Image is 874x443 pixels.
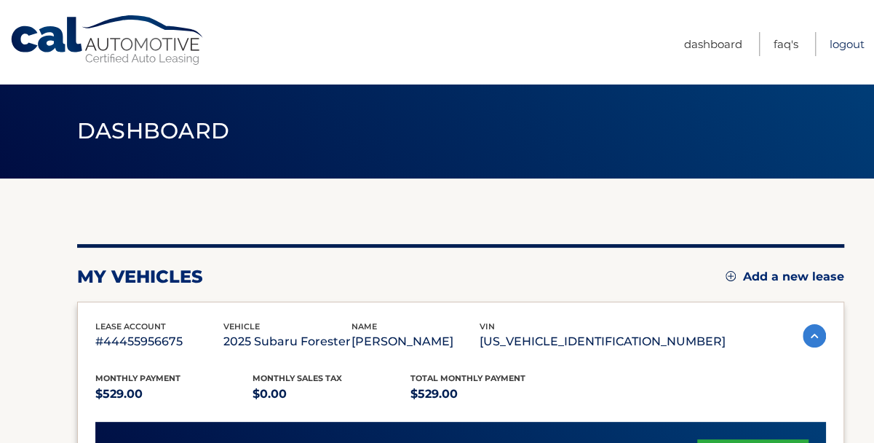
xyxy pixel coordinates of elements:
p: [PERSON_NAME] [351,332,480,352]
span: Monthly sales Tax [253,373,342,383]
a: Cal Automotive [9,15,206,66]
p: 2025 Subaru Forester [223,332,351,352]
h2: my vehicles [77,266,203,288]
a: Dashboard [684,32,742,56]
a: FAQ's [774,32,798,56]
span: vehicle [223,321,260,332]
img: add.svg [726,271,736,281]
p: #44455956675 [95,332,223,352]
p: $0.00 [253,384,410,404]
span: Total Monthly Payment [410,373,525,383]
p: $529.00 [410,384,568,404]
img: accordion-active.svg [803,324,826,348]
a: Add a new lease [726,270,844,284]
p: $529.00 [95,384,253,404]
span: name [351,321,377,332]
span: lease account [95,321,166,332]
span: vin [480,321,495,332]
span: Monthly Payment [95,373,180,383]
p: [US_VEHICLE_IDENTIFICATION_NUMBER] [480,332,726,352]
a: Logout [830,32,865,56]
span: Dashboard [77,117,230,144]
